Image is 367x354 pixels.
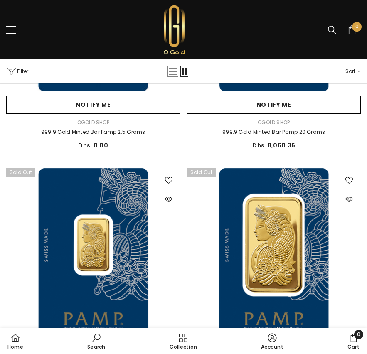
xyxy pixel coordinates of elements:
[327,25,337,35] summary: Search
[167,66,178,77] span: List
[260,330,284,352] a: Account
[86,330,106,352] a: Search
[347,330,360,352] a: Cart
[6,25,16,35] button: menu
[187,96,361,114] a: Notify me
[78,141,108,150] span: Dhs. 0.00
[187,168,361,342] a: 999.9 Gold Minted Bar Pamp Fortuna 100 Grams
[6,96,180,114] a: Notify me
[7,330,24,352] a: Home
[187,168,216,177] span: Sold out
[355,22,359,31] span: 0
[77,119,109,126] a: Ogold Shop
[180,66,188,77] span: Grid 2
[6,168,180,342] a: 999.9 Gold Minted Bar Pamp Fortuna 10 Grams
[6,128,180,137] a: 999.9 Gold Minted Bar Pamp 2.5 Grams
[252,141,295,150] span: Dhs. 8,060.36
[169,330,198,352] a: Collection
[164,5,185,54] img: Ogold Shop
[258,119,290,126] a: Ogold Shop
[187,128,361,137] a: 999.9 Gold Minted Bar Pamp 20 Grams
[6,168,35,177] span: Sold out
[17,67,28,76] span: Filter
[330,65,355,77] span: Sort
[161,192,176,206] button: Quick View
[342,192,357,206] button: Quick View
